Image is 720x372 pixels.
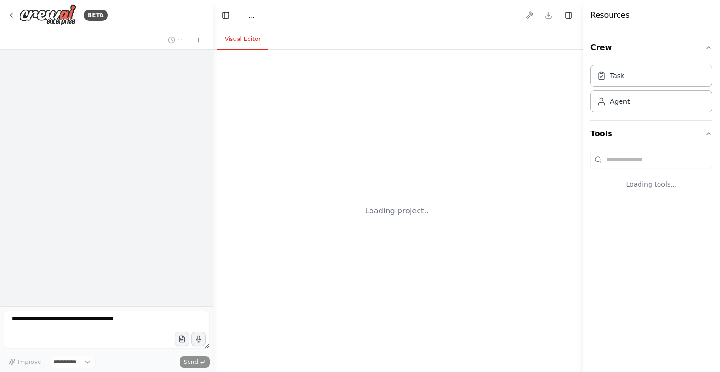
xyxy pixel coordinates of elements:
[590,147,712,204] div: Tools
[219,9,232,22] button: Hide left sidebar
[590,34,712,61] button: Crew
[175,332,189,346] button: Upload files
[164,34,187,46] button: Switch to previous chat
[19,4,76,26] img: Logo
[365,205,431,217] div: Loading project...
[217,30,268,50] button: Visual Editor
[562,9,575,22] button: Hide right sidebar
[248,10,254,20] span: ...
[610,71,624,80] div: Task
[184,358,198,366] span: Send
[248,10,254,20] nav: breadcrumb
[180,356,210,368] button: Send
[4,356,45,368] button: Improve
[590,172,712,197] div: Loading tools...
[590,61,712,120] div: Crew
[18,358,41,366] span: Improve
[191,332,206,346] button: Click to speak your automation idea
[610,97,630,106] div: Agent
[590,121,712,147] button: Tools
[590,10,630,21] h4: Resources
[190,34,206,46] button: Start a new chat
[84,10,108,21] div: BETA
